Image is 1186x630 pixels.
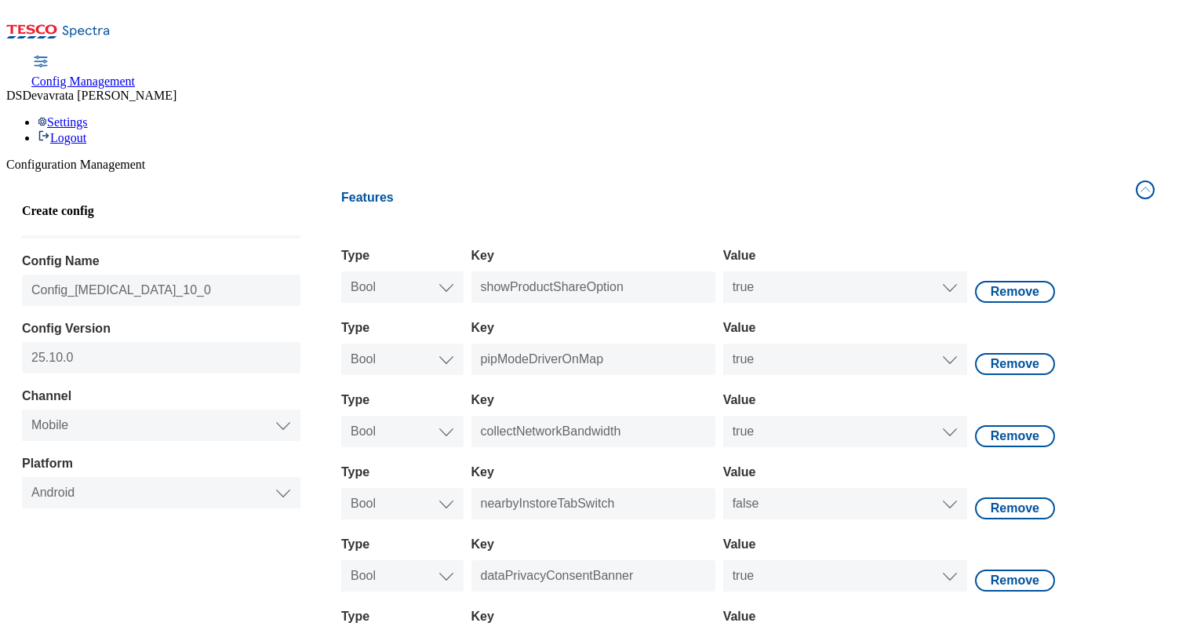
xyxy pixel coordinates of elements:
[723,246,967,265] label: Value
[31,56,135,89] a: Config Management
[471,416,715,447] input: Enter key
[22,342,300,373] input: Enter config version
[975,281,1055,303] button: Remove
[723,607,967,626] label: Value
[22,204,300,218] h4: Create config
[22,457,300,471] label: Platform
[471,560,715,592] input: Enter key
[341,607,464,626] label: Type
[341,391,464,410] label: Type
[341,535,464,554] label: Type
[471,463,715,482] label: Key
[471,246,715,265] label: Key
[22,275,300,306] input: Enter config name
[22,322,300,336] label: Config Version
[471,607,715,626] label: Key
[471,271,715,303] input: Enter key
[723,463,967,482] label: Value
[975,425,1055,447] button: Remove
[22,89,176,102] span: Devavrata [PERSON_NAME]
[341,246,464,265] label: Type
[332,172,1164,224] button: Features
[22,254,300,268] label: Config Name
[471,319,715,337] label: Key
[975,497,1055,519] button: Remove
[723,319,967,337] label: Value
[38,115,88,129] a: Settings
[341,319,464,337] label: Type
[723,535,967,554] label: Value
[341,188,1126,207] h4: Features
[975,570,1055,592] button: Remove
[975,353,1055,375] button: Remove
[341,463,464,482] label: Type
[471,535,715,554] label: Key
[471,391,715,410] label: Key
[471,344,715,375] input: Enter key
[6,158,1180,172] div: Configuration Management
[22,389,300,403] label: Channel
[6,89,22,102] span: DS
[723,391,967,410] label: Value
[31,75,135,88] span: Config Management
[471,488,715,519] input: Enter key
[38,131,86,144] a: Logout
